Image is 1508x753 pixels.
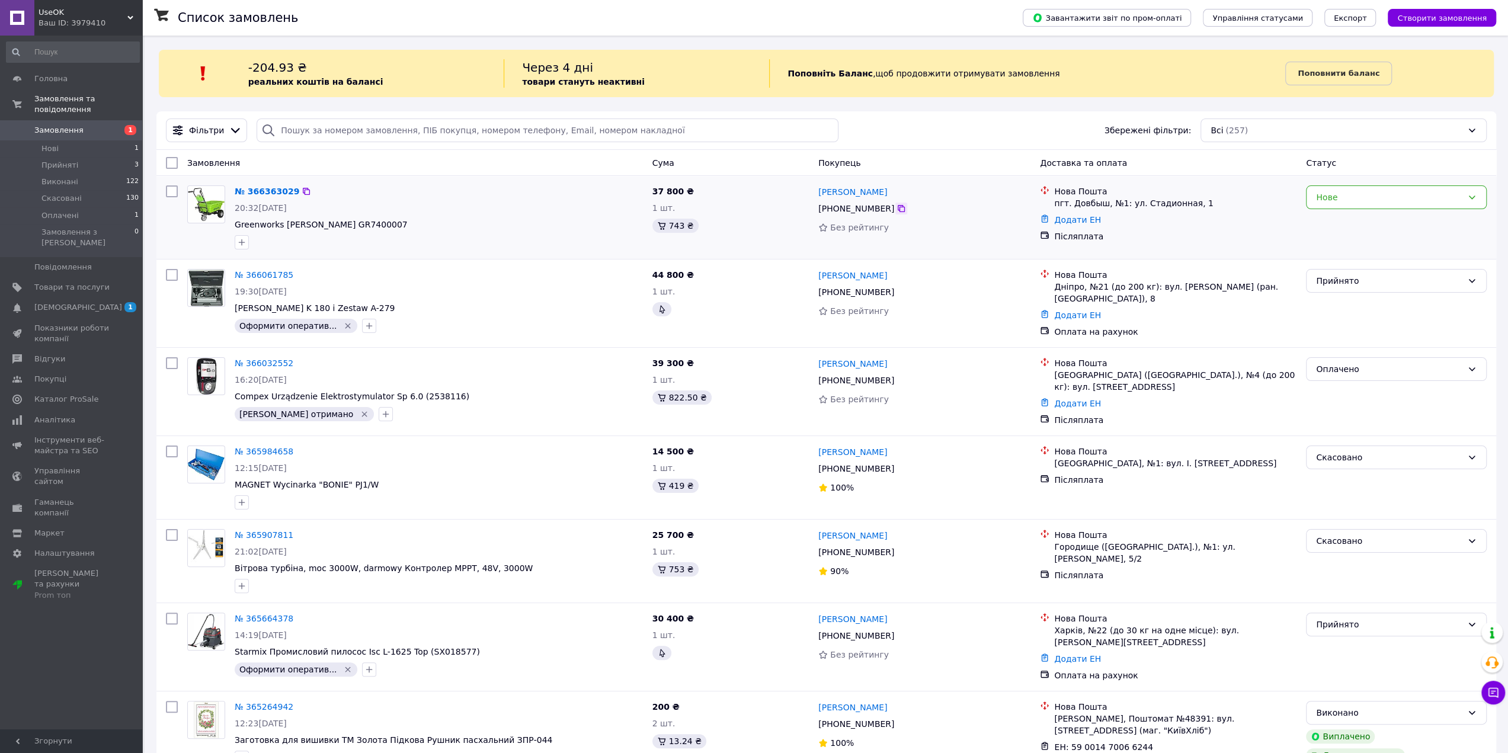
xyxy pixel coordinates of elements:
span: Замовлення [187,158,240,168]
a: Фото товару [187,185,225,223]
span: Фільтри [189,124,224,136]
div: Оплата на рахунок [1054,326,1296,338]
img: :exclamation: [194,65,212,82]
span: Покупці [34,374,66,384]
a: № 365907811 [235,530,293,540]
div: 419 ₴ [652,479,699,493]
span: [PERSON_NAME] та рахунки [34,568,110,601]
span: Прийняті [41,160,78,171]
svg: Видалити мітку [343,665,353,674]
span: 19:30[DATE] [235,287,287,296]
span: Повідомлення [34,262,92,273]
div: [PHONE_NUMBER] [816,627,897,644]
span: Налаштування [34,548,95,559]
a: Створити замовлення [1376,12,1496,22]
a: [PERSON_NAME] [818,446,887,458]
div: Оплачено [1316,363,1462,376]
span: 39 300 ₴ [652,358,694,368]
span: Управління сайтом [34,466,110,487]
div: 743 ₴ [652,219,699,233]
div: 753 ₴ [652,562,699,576]
span: 1 шт. [652,203,675,213]
a: [PERSON_NAME] [818,530,887,541]
span: Статус [1306,158,1336,168]
span: Вітрова турбіна, moc 3000W, darmowy Контролер MPPT, 48V, 3000W [235,563,533,573]
div: Післяплата [1054,569,1296,581]
span: Без рейтингу [830,306,889,316]
span: Замовлення [34,125,84,136]
a: Додати ЕН [1054,310,1101,320]
span: 16:20[DATE] [235,375,287,384]
a: Greenworks [PERSON_NAME] GR7400007 [235,220,408,229]
span: Compex Urządzenie Elektrostymulator Sp 6.0 (2538116) [235,392,469,401]
span: 30 400 ₴ [652,614,694,623]
span: 1 [135,143,139,154]
div: Оплата на рахунок [1054,669,1296,681]
span: [PERSON_NAME] отримано [239,409,353,419]
span: 100% [830,483,854,492]
span: Управління статусами [1212,14,1303,23]
span: 21:02[DATE] [235,547,287,556]
a: Додати ЕН [1054,215,1101,225]
div: Скасовано [1316,451,1462,464]
b: Поповнити баланс [1298,69,1379,78]
span: Замовлення з [PERSON_NAME] [41,227,135,248]
div: [PHONE_NUMBER] [816,460,897,477]
span: Створити замовлення [1397,14,1487,23]
span: Без рейтингу [830,395,889,404]
img: Фото товару [188,448,225,480]
span: Виконані [41,177,78,187]
button: Створити замовлення [1388,9,1496,27]
div: Дніпро, №21 (до 200 кг): вул. [PERSON_NAME] (ран. [GEOGRAPHIC_DATA]), 8 [1054,281,1296,305]
div: Нове [1316,191,1462,204]
div: пгт. Довбыш, №1: ул. Стадионная, 1 [1054,197,1296,209]
svg: Видалити мітку [343,321,353,331]
a: Фото товару [187,701,225,739]
span: Доставка та оплата [1040,158,1127,168]
div: Післяплата [1054,414,1296,426]
div: Післяплата [1054,230,1296,242]
span: 1 шт. [652,630,675,640]
button: Експорт [1324,9,1376,27]
span: Оформити оператив... [239,321,337,331]
span: Cума [652,158,674,168]
a: Фото товару [187,446,225,483]
span: MAGNET Wycinarka "BONIE" PJ1/W [235,480,379,489]
a: Додати ЕН [1054,399,1101,408]
span: [PERSON_NAME] K 180 i Zestaw A-279 [235,303,395,313]
div: Нова Пошта [1054,613,1296,624]
span: Гаманець компанії [34,497,110,518]
div: Виплачено [1306,729,1375,744]
span: 2 шт. [652,719,675,728]
span: Відгуки [34,354,65,364]
span: Товари та послуги [34,282,110,293]
a: [PERSON_NAME] [818,701,887,713]
div: Виконано [1316,706,1462,719]
span: Без рейтингу [830,650,889,659]
div: , щоб продовжити отримувати замовлення [769,59,1285,88]
div: Ваш ID: 3979410 [39,18,142,28]
span: Через 4 дні [522,60,593,75]
span: Аналітика [34,415,75,425]
img: Фото товару [196,358,217,395]
a: Поповнити баланс [1285,62,1392,85]
span: 130 [126,193,139,204]
span: 1 шт. [652,287,675,296]
a: Заготовка для вишивки ТМ Золота Підкова Рушник пасхальний ЗПР-044 [235,735,552,745]
div: [PHONE_NUMBER] [816,200,897,217]
span: Оформити оператив... [239,665,337,674]
div: Післяплата [1054,474,1296,486]
a: [PERSON_NAME] [818,358,887,370]
a: [PERSON_NAME] [818,186,887,198]
div: Нова Пошта [1054,185,1296,197]
a: № 365984658 [235,447,293,456]
span: Starmix Промисловий пилосос Isc L-1625 Top (SX018577) [235,647,480,656]
span: Завантажити звіт по пром-оплаті [1032,12,1182,23]
div: [PERSON_NAME], Поштомат №48391: вул. [STREET_ADDRESS] (маг. "КиївХліб") [1054,713,1296,736]
a: № 366032552 [235,358,293,368]
div: Прийнято [1316,618,1462,631]
span: Покупець [818,158,860,168]
span: 90% [830,566,849,576]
